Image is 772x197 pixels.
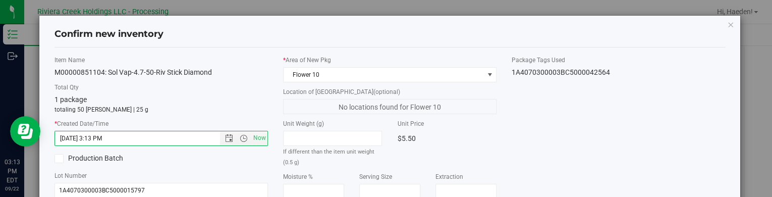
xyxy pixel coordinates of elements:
[54,105,268,114] p: totaling 50 [PERSON_NAME] | 25 g
[397,119,496,128] label: Unit Price
[235,134,252,142] span: Open the time view
[283,99,497,114] span: No locations found for Flower 10
[54,67,268,78] div: M00000851104: Sol Vap-4.7-50-Riv Stick Diamond
[397,131,496,146] div: $5.50
[54,119,268,128] label: Created Date/Time
[54,28,163,41] h4: Confirm new inventory
[54,56,268,65] label: Item Name
[512,67,725,78] div: 1A4070300003BC5000042564
[283,149,374,166] small: If different than the item unit weight (0.5 g)
[10,116,40,146] iframe: Resource center
[54,95,87,104] span: 1 package
[283,172,344,181] label: Moisture %
[283,119,382,128] label: Unit Weight (g)
[359,172,420,181] label: Serving Size
[284,68,483,82] span: Flower 10
[373,88,400,95] span: (optional)
[54,83,268,92] label: Total Qty
[283,56,497,65] label: Area of New Pkg
[283,87,497,96] label: Location of [GEOGRAPHIC_DATA]
[54,153,153,164] label: Production Batch
[220,134,238,142] span: Open the date view
[251,131,268,145] span: Set Current date
[512,56,725,65] label: Package Tags Used
[435,172,497,181] label: Extraction
[54,171,268,180] label: Lot Number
